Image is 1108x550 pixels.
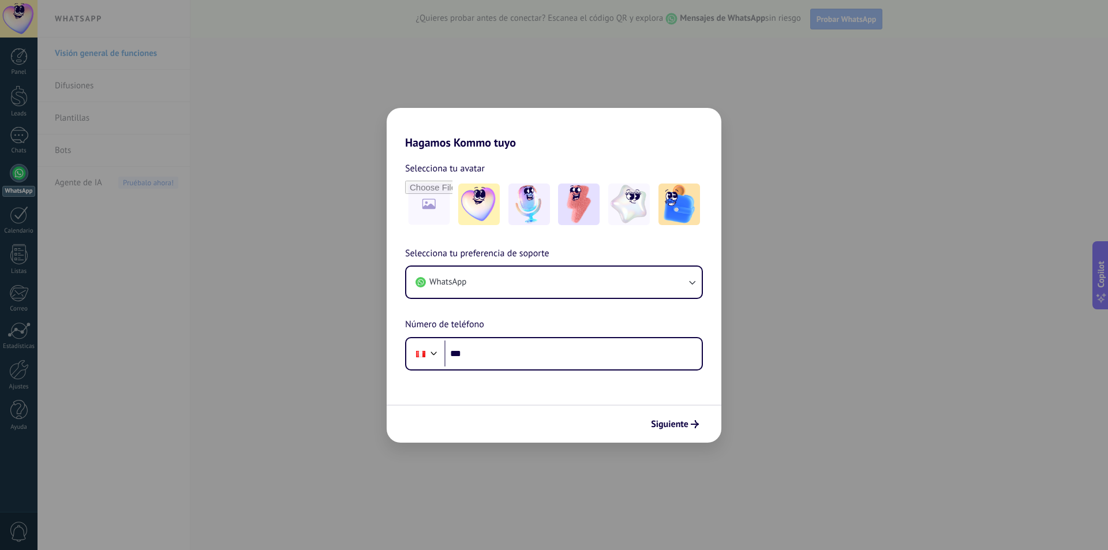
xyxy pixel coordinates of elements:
[387,108,721,149] h2: Hagamos Kommo tuyo
[405,246,549,261] span: Selecciona tu preferencia de soporte
[651,420,688,428] span: Siguiente
[558,184,600,225] img: -3.jpeg
[405,317,484,332] span: Número de teléfono
[658,184,700,225] img: -5.jpeg
[608,184,650,225] img: -4.jpeg
[646,414,704,434] button: Siguiente
[458,184,500,225] img: -1.jpeg
[429,276,466,288] span: WhatsApp
[406,267,702,298] button: WhatsApp
[405,161,485,176] span: Selecciona tu avatar
[410,342,432,366] div: Peru: + 51
[508,184,550,225] img: -2.jpeg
